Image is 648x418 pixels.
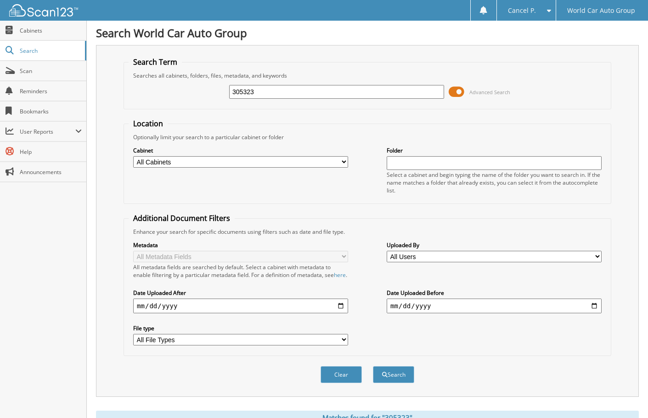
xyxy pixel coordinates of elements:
legend: Location [129,119,168,129]
div: All metadata fields are searched by default. Select a cabinet with metadata to enable filtering b... [133,263,348,279]
span: Announcements [20,168,82,176]
div: Searches all cabinets, folders, files, metadata, and keywords [129,72,606,79]
img: scan123-logo-white.svg [9,4,78,17]
span: Help [20,148,82,156]
label: Date Uploaded Before [387,289,602,297]
input: start [133,299,348,313]
label: Uploaded By [387,241,602,249]
label: File type [133,324,348,332]
span: Bookmarks [20,107,82,115]
iframe: Chat Widget [602,374,648,418]
label: Folder [387,147,602,154]
div: Enhance your search for specific documents using filters such as date and file type. [129,228,606,236]
legend: Search Term [129,57,182,67]
span: Advanced Search [469,89,510,96]
span: Cancel P. [508,8,536,13]
legend: Additional Document Filters [129,213,235,223]
span: World Car Auto Group [567,8,635,13]
span: User Reports [20,128,75,136]
button: Clear [321,366,362,383]
label: Date Uploaded After [133,289,348,297]
h1: Search World Car Auto Group [96,25,639,40]
a: here [334,271,346,279]
label: Cabinet [133,147,348,154]
button: Search [373,366,414,383]
input: end [387,299,602,313]
div: Optionally limit your search to a particular cabinet or folder [129,133,606,141]
span: Reminders [20,87,82,95]
label: Metadata [133,241,348,249]
span: Cabinets [20,27,82,34]
span: Search [20,47,80,55]
span: Scan [20,67,82,75]
div: Select a cabinet and begin typing the name of the folder you want to search in. If the name match... [387,171,602,194]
